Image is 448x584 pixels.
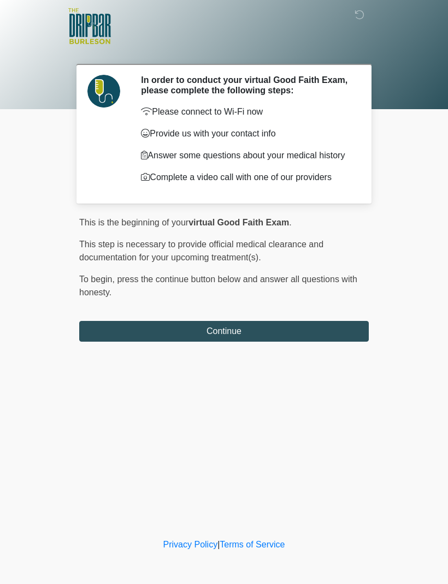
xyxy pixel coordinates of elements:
strong: virtual Good Faith Exam [188,218,289,227]
p: Please connect to Wi-Fi now [141,105,352,118]
span: . [289,218,291,227]
h2: In order to conduct your virtual Good Faith Exam, please complete the following steps: [141,75,352,96]
a: | [217,540,220,549]
a: Privacy Policy [163,540,218,549]
span: To begin, [79,275,117,284]
span: This step is necessary to provide official medical clearance and documentation for your upcoming ... [79,240,323,262]
a: Terms of Service [220,540,285,549]
img: Agent Avatar [87,75,120,108]
img: The DRIPBaR - Burleson Logo [68,8,111,44]
p: Answer some questions about your medical history [141,149,352,162]
p: Provide us with your contact info [141,127,352,140]
button: Continue [79,321,369,342]
span: This is the beginning of your [79,218,188,227]
span: press the continue button below and answer all questions with honesty. [79,275,357,297]
p: Complete a video call with one of our providers [141,171,352,184]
